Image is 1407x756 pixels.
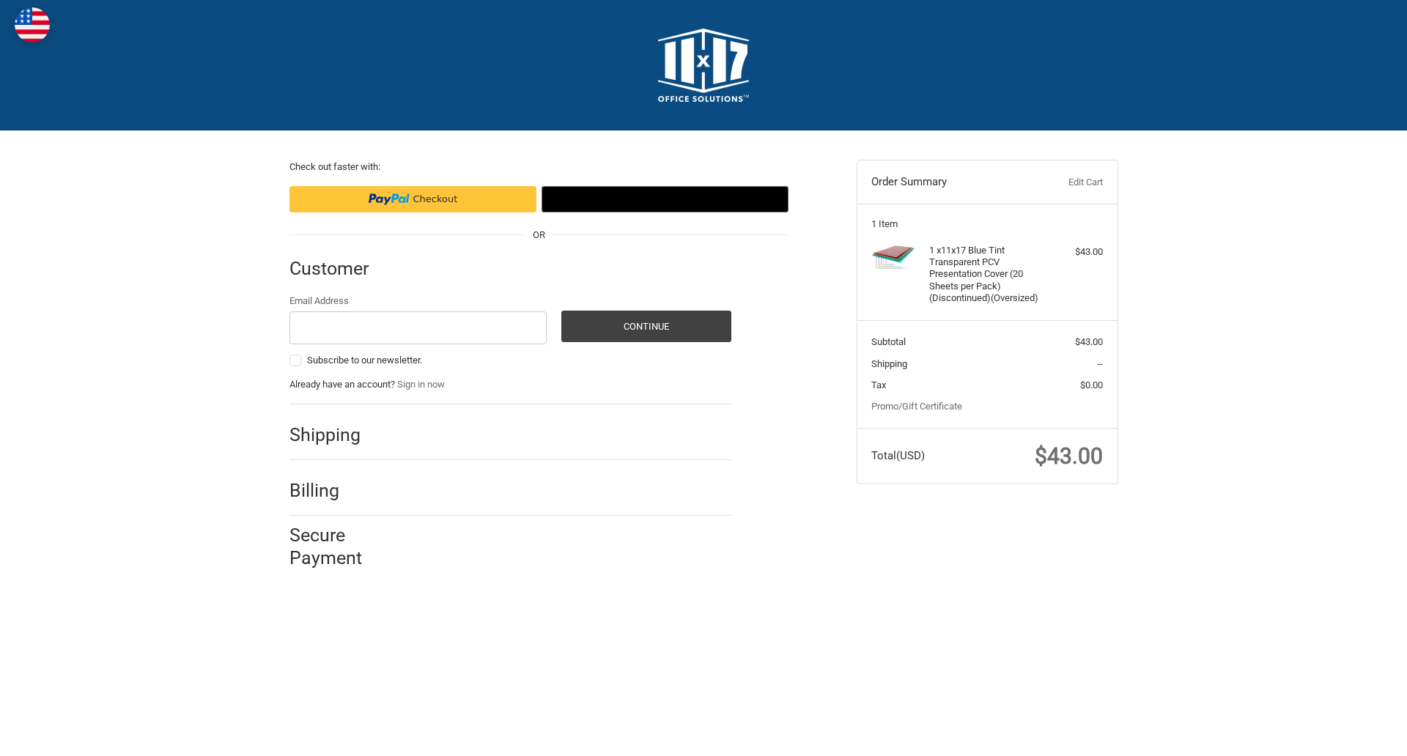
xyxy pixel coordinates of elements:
[871,218,1103,230] h3: 1 Item
[871,449,925,462] span: Total (USD)
[1075,336,1103,347] span: $43.00
[1045,245,1103,259] div: $43.00
[307,355,422,366] span: Subscribe to our newsletter.
[289,294,547,308] label: Email Address
[289,377,731,392] p: Already have an account?
[15,7,50,42] img: duty and tax information for United States
[871,401,962,412] a: Promo/Gift Certificate
[289,423,375,446] h2: Shipping
[289,257,375,280] h2: Customer
[871,175,1030,190] h3: Order Summary
[871,379,886,390] span: Tax
[542,186,789,212] button: Google Pay
[289,160,789,174] p: Check out faster with:
[1035,443,1103,469] span: $43.00
[871,358,907,369] span: Shipping
[1030,175,1103,190] a: Edit Cart
[1080,379,1103,390] span: $0.00
[1097,358,1103,369] span: --
[289,186,536,212] iframe: PayPal-paypal
[658,29,749,102] img: 11x17.com
[289,479,375,502] h2: Billing
[561,311,731,342] button: Continue
[289,524,388,570] h2: Secure Payment
[1286,716,1407,756] iframe: Google Customer Reviews
[871,336,906,347] span: Subtotal
[525,228,553,242] span: OR
[397,379,445,390] a: Sign in now
[929,245,1041,304] h4: 1 x 11x17 Blue Tint Transparent PCV Presentation Cover (20 Sheets per Pack)(Discontinued)(Oversized)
